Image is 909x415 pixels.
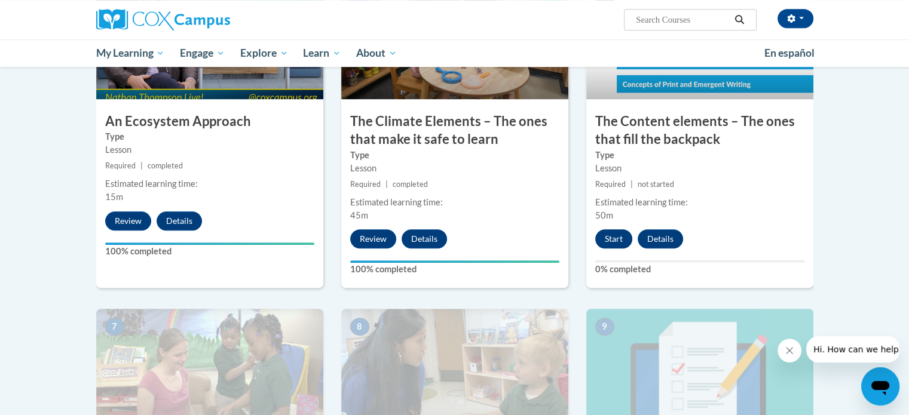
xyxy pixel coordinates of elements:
[586,112,813,149] h3: The Content elements – The ones that fill the backpack
[96,46,164,60] span: My Learning
[757,41,822,66] a: En español
[350,210,368,220] span: 45m
[7,8,97,18] span: Hi. How can we help?
[348,39,405,67] a: About
[232,39,296,67] a: Explore
[595,263,804,276] label: 0% completed
[350,260,559,263] div: Your progress
[595,162,804,175] div: Lesson
[295,39,348,67] a: Learn
[595,180,626,189] span: Required
[105,161,136,170] span: Required
[356,46,397,60] span: About
[595,196,804,209] div: Estimated learning time:
[595,210,613,220] span: 50m
[105,143,314,156] div: Lesson
[778,339,801,362] iframe: Close message
[105,318,124,336] span: 7
[638,229,683,248] button: Details
[393,180,428,189] span: completed
[96,112,323,131] h3: An Ecosystem Approach
[385,180,388,189] span: |
[806,336,899,362] iframe: Message from company
[350,180,381,189] span: Required
[595,149,804,162] label: Type
[105,177,314,190] div: Estimated learning time:
[105,130,314,143] label: Type
[635,13,730,27] input: Search Courses
[764,47,815,59] span: En español
[595,318,614,336] span: 9
[105,242,314,245] div: Your progress
[350,318,369,336] span: 8
[148,161,183,170] span: completed
[350,162,559,175] div: Lesson
[157,211,202,230] button: Details
[240,46,288,60] span: Explore
[96,9,323,30] a: Cox Campus
[350,149,559,162] label: Type
[341,112,568,149] h3: The Climate Elements – The ones that make it safe to learn
[105,245,314,258] label: 100% completed
[172,39,232,67] a: Engage
[88,39,173,67] a: My Learning
[638,180,674,189] span: not started
[778,9,813,28] button: Account Settings
[78,39,831,67] div: Main menu
[350,229,396,248] button: Review
[730,13,748,27] button: Search
[595,229,632,248] button: Start
[140,161,143,170] span: |
[105,211,151,230] button: Review
[402,229,447,248] button: Details
[303,46,341,60] span: Learn
[861,367,899,405] iframe: Button to launch messaging window
[350,196,559,209] div: Estimated learning time:
[180,46,225,60] span: Engage
[631,180,633,189] span: |
[96,9,230,30] img: Cox Campus
[105,192,123,202] span: 15m
[350,263,559,276] label: 100% completed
